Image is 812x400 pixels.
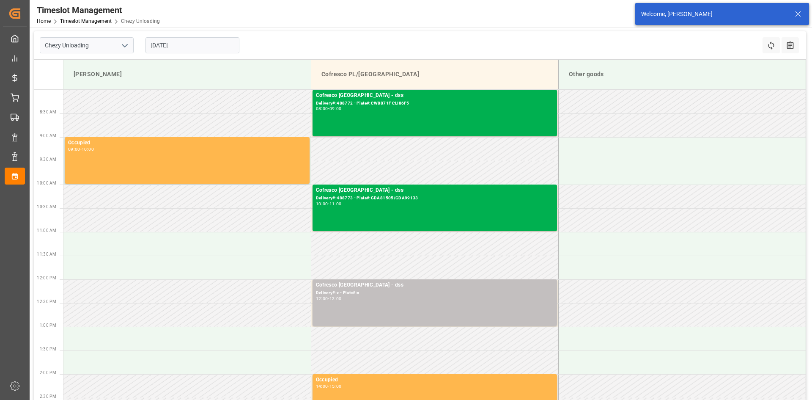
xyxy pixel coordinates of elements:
[316,91,554,100] div: Cofresco [GEOGRAPHIC_DATA] - dss
[329,202,342,206] div: 11:00
[37,299,56,304] span: 12:30 PM
[40,323,56,328] span: 1:00 PM
[37,228,56,233] span: 11:00 AM
[328,297,329,301] div: -
[80,147,82,151] div: -
[118,39,131,52] button: open menu
[316,107,328,110] div: 08:00
[641,10,787,19] div: Welcome, [PERSON_NAME]
[37,204,56,209] span: 10:30 AM
[40,394,56,399] span: 2:30 PM
[316,195,554,202] div: Delivery#:488773 - Plate#:GDA81505/GDA99133
[68,139,306,147] div: Occupied
[40,157,56,162] span: 9:30 AM
[82,147,94,151] div: 10:00
[37,181,56,185] span: 10:00 AM
[37,276,56,280] span: 12:00 PM
[70,66,304,82] div: [PERSON_NAME]
[40,133,56,138] span: 9:00 AM
[316,281,554,290] div: Cofresco [GEOGRAPHIC_DATA] - dss
[145,37,239,53] input: DD-MM-YYYY
[40,347,56,351] span: 1:30 PM
[316,186,554,195] div: Cofresco [GEOGRAPHIC_DATA] - dss
[316,384,328,388] div: 14:00
[40,370,56,375] span: 2:00 PM
[316,202,328,206] div: 10:00
[316,100,554,107] div: Delivery#:488772 - Plate#:CW8871F CLI86F5
[60,18,112,24] a: Timeslot Management
[37,18,51,24] a: Home
[40,110,56,114] span: 8:30 AM
[68,147,80,151] div: 09:00
[329,384,342,388] div: 15:00
[318,66,551,82] div: Cofresco PL/[GEOGRAPHIC_DATA]
[316,297,328,301] div: 12:00
[40,37,134,53] input: Type to search/select
[37,252,56,257] span: 11:30 AM
[316,376,554,384] div: Occupied
[329,107,342,110] div: 09:00
[329,297,342,301] div: 13:00
[316,290,554,297] div: Delivery#:x - Plate#:x
[37,4,160,17] div: Timeslot Management
[328,384,329,388] div: -
[328,107,329,110] div: -
[328,202,329,206] div: -
[565,66,799,82] div: Other goods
